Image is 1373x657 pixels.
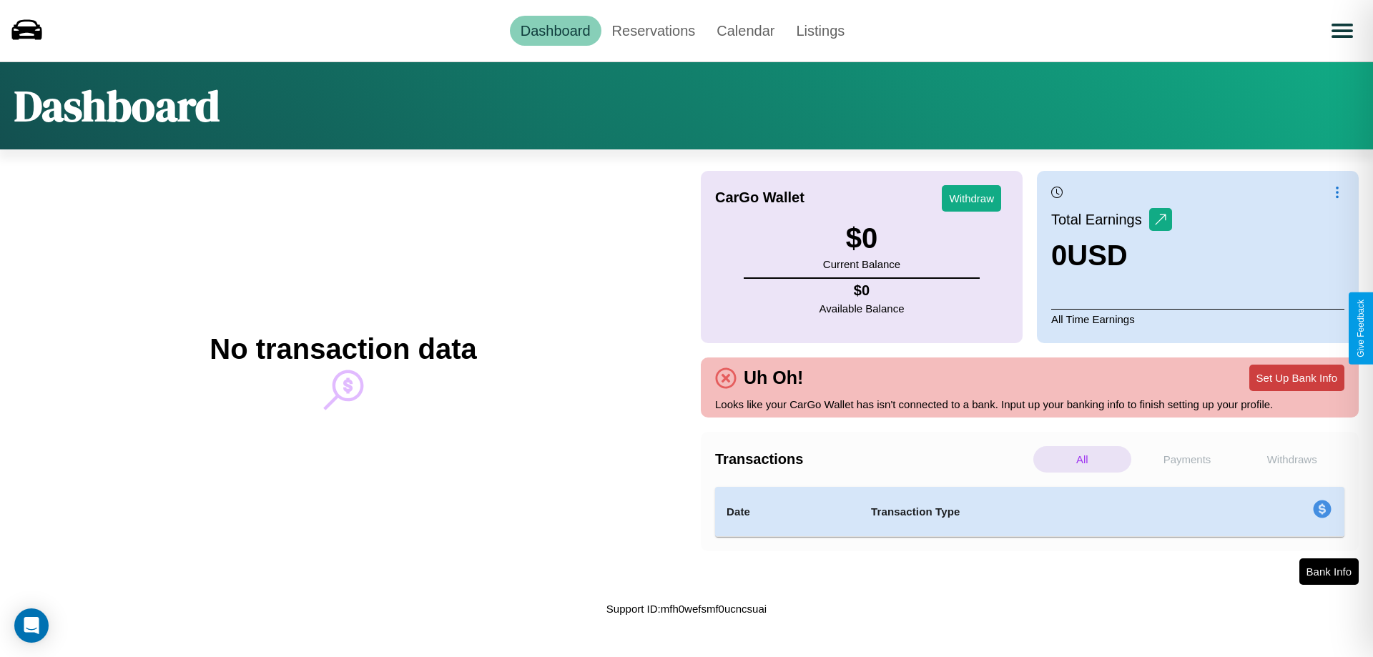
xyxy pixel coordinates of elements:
[820,282,905,299] h4: $ 0
[14,608,49,643] div: Open Intercom Messenger
[1249,365,1344,391] button: Set Up Bank Info
[1051,309,1344,329] p: All Time Earnings
[823,222,900,255] h3: $ 0
[1322,11,1362,51] button: Open menu
[785,16,855,46] a: Listings
[820,299,905,318] p: Available Balance
[715,451,1030,468] h4: Transactions
[606,599,767,618] p: Support ID: mfh0wefsmf0ucncsuai
[715,395,1344,414] p: Looks like your CarGo Wallet has isn't connected to a bank. Input up your banking info to finish ...
[1033,446,1131,473] p: All
[210,333,476,365] h2: No transaction data
[715,189,804,206] h4: CarGo Wallet
[1243,446,1341,473] p: Withdraws
[715,487,1344,537] table: simple table
[706,16,785,46] a: Calendar
[942,185,1001,212] button: Withdraw
[823,255,900,274] p: Current Balance
[1299,558,1359,585] button: Bank Info
[727,503,848,520] h4: Date
[1138,446,1236,473] p: Payments
[1356,300,1366,357] div: Give Feedback
[737,367,810,388] h4: Uh Oh!
[1051,239,1172,272] h3: 0 USD
[871,503,1196,520] h4: Transaction Type
[510,16,601,46] a: Dashboard
[601,16,707,46] a: Reservations
[14,76,220,135] h1: Dashboard
[1051,207,1149,232] p: Total Earnings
